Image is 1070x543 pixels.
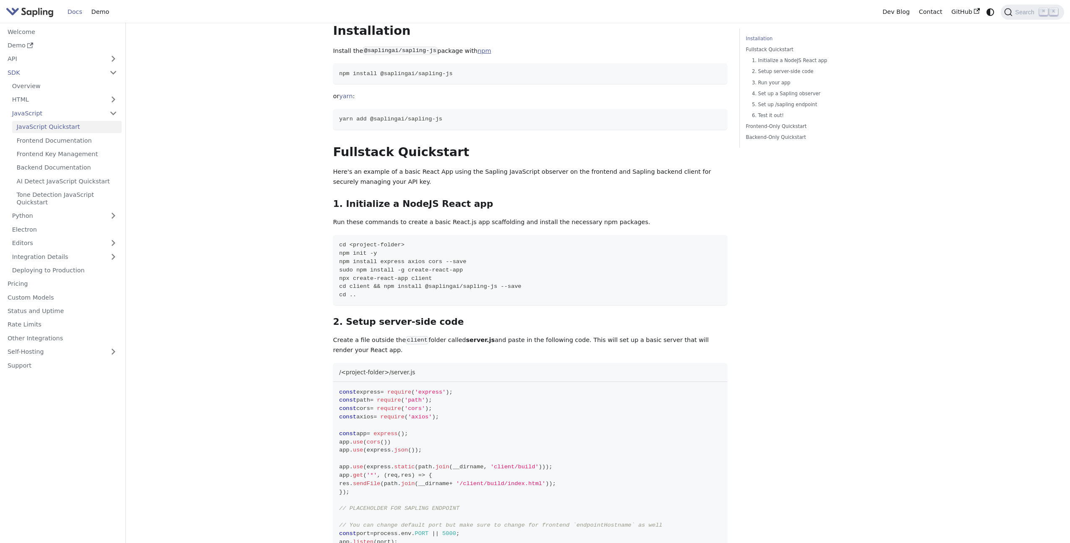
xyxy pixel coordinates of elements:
[401,405,405,412] span: (
[367,431,370,437] span: =
[339,431,356,437] span: const
[367,447,391,453] span: express
[456,530,459,537] span: ;
[339,283,521,290] span: cd client && npm install @saplingai/sapling-js --save
[3,332,122,344] a: Other Integrations
[370,397,373,403] span: =
[418,480,449,487] span: __dirname
[373,530,397,537] span: process
[356,414,373,420] span: axios
[339,292,356,298] span: cd ..
[384,480,398,487] span: path
[381,414,405,420] span: require
[1049,8,1058,16] kbd: K
[381,480,384,487] span: (
[1013,9,1039,16] span: Search
[542,464,545,470] span: )
[415,447,418,453] span: )
[339,258,466,265] span: npm install express axios cors --save
[401,397,405,403] span: (
[339,389,356,395] span: const
[363,447,367,453] span: (
[333,198,728,210] h3: 1. Initialize a NodeJS React app
[8,237,105,249] a: Editors
[12,121,122,133] a: JavaScript Quickstart
[333,335,728,355] p: Create a file outside the folder called and paste in the following code. This will set up a basic...
[428,405,432,412] span: ;
[984,6,997,18] button: Switch between dark and light mode (currently system mode)
[3,305,122,317] a: Status and Uptime
[401,431,405,437] span: )
[370,405,373,412] span: =
[752,68,857,76] a: 2. Setup server-side code
[432,464,436,470] span: .
[353,480,381,487] span: sendFile
[8,80,122,92] a: Overview
[12,175,122,187] a: AI Detect JavaScript Quickstart
[342,489,346,495] span: )
[367,439,381,445] span: cors
[333,91,728,102] p: or :
[377,397,401,403] span: require
[381,439,384,445] span: (
[387,439,391,445] span: )
[432,530,439,537] span: ||
[405,397,425,403] span: 'path'
[545,464,549,470] span: )
[752,90,857,98] a: 4. Set up a Sapling observer
[87,5,114,18] a: Demo
[428,472,432,478] span: {
[549,480,552,487] span: )
[1039,8,1048,16] kbd: ⌘
[394,447,408,453] span: json
[418,472,425,478] span: =>
[436,414,439,420] span: ;
[339,489,342,495] span: }
[339,275,432,282] span: npx create-react-app client
[401,530,412,537] span: env
[367,464,391,470] span: express
[746,123,860,131] a: Frontend-Only Quickstart
[752,79,857,87] a: 3. Run your app
[339,530,356,537] span: const
[333,145,728,160] h2: Fullstack Quickstart
[12,162,122,174] a: Backend Documentation
[384,472,387,478] span: (
[398,472,401,478] span: ,
[411,472,415,478] span: )
[394,464,415,470] span: static
[449,480,452,487] span: +
[350,480,353,487] span: .
[363,47,437,55] code: @saplingai/sapling-js
[356,530,370,537] span: port
[428,397,432,403] span: ;
[353,447,363,453] span: use
[350,447,353,453] span: .
[356,431,367,437] span: app
[356,389,380,395] span: express
[401,472,412,478] span: res
[387,389,411,395] span: require
[442,530,456,537] span: 5000
[539,464,542,470] span: )
[6,6,54,18] img: Sapling.ai
[432,414,436,420] span: )
[12,148,122,160] a: Frontend Key Management
[363,439,367,445] span: (
[411,389,415,395] span: (
[3,39,122,52] a: Demo
[353,472,363,478] span: get
[105,53,122,65] button: Expand sidebar category 'API'
[391,464,394,470] span: .
[8,251,122,263] a: Integration Details
[3,26,122,38] a: Welcome
[3,318,122,331] a: Rate Limits
[491,464,539,470] span: 'client/build'
[408,414,432,420] span: 'axios'
[3,53,105,65] a: API
[3,291,122,303] a: Custom Models
[381,389,384,395] span: =
[415,464,418,470] span: (
[415,480,418,487] span: (
[549,464,552,470] span: ;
